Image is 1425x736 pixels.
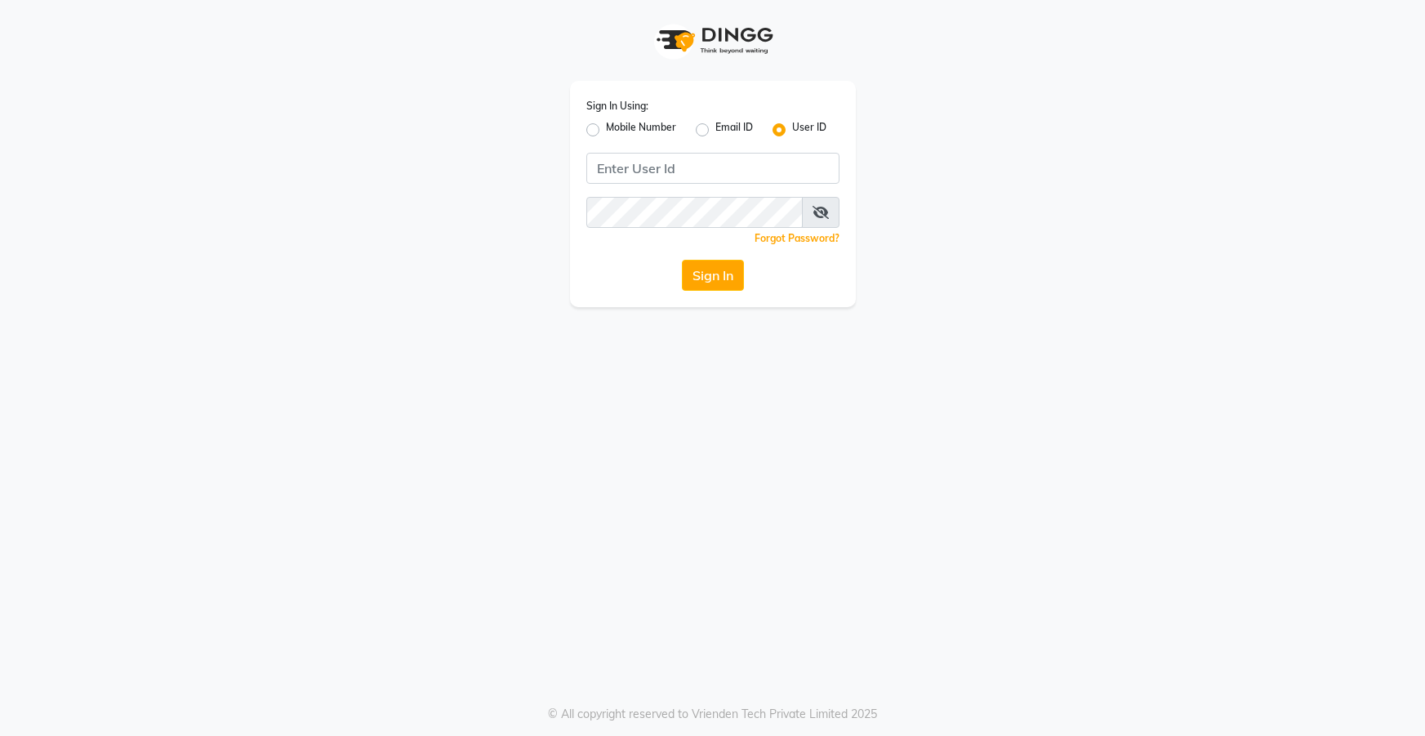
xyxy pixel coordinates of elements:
img: logo1.svg [648,16,778,65]
label: User ID [792,120,826,140]
label: Sign In Using: [586,99,648,114]
button: Sign In [682,260,744,291]
label: Email ID [715,120,753,140]
label: Mobile Number [606,120,676,140]
input: Username [586,197,803,228]
input: Username [586,153,839,184]
a: Forgot Password? [755,232,839,244]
